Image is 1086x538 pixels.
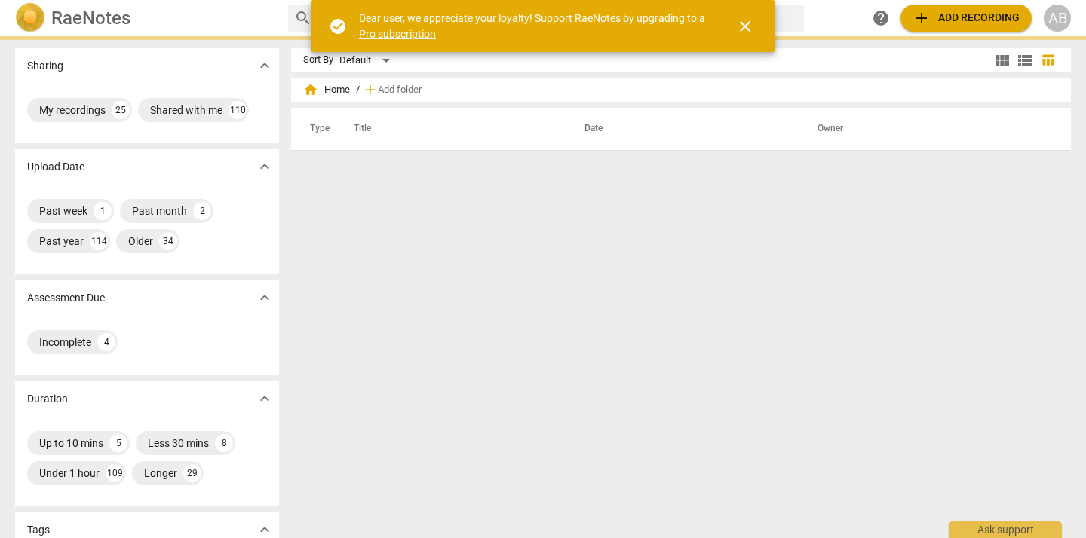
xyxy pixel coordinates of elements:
[378,84,422,96] span: Add folder
[253,387,276,410] button: Show more
[913,9,1020,27] span: Add recording
[900,5,1032,32] button: Upload
[256,57,274,75] span: expand_more
[913,9,931,27] span: add
[215,434,233,452] div: 8
[27,159,84,175] p: Upload Date
[39,436,103,451] div: Up to 10 mins
[359,28,436,40] a: Pro subscription
[229,101,247,119] div: 110
[128,234,153,249] div: Older
[727,8,763,44] button: Close
[193,202,211,220] div: 2
[991,49,1014,72] button: Tile view
[90,232,108,250] div: 114
[253,155,276,178] button: Show more
[27,58,63,74] p: Sharing
[356,84,360,96] span: /
[993,51,1011,69] span: view_module
[329,17,347,35] span: check_circle
[112,101,130,119] div: 25
[1044,5,1071,32] button: AB
[872,9,890,27] span: help
[949,521,1062,538] div: Ask support
[94,202,112,220] div: 1
[253,286,276,309] button: Show more
[867,5,894,32] a: Help
[1016,51,1034,69] span: view_list
[1041,53,1055,67] span: table_chart
[27,290,105,306] p: Assessment Due
[359,11,709,41] div: Dear user, we appreciate your loyalty! Support RaeNotes by upgrading to a
[144,466,177,481] div: Longer
[253,54,276,77] button: Show more
[256,289,274,307] span: expand_more
[27,391,68,407] p: Duration
[303,82,318,97] span: home
[106,464,124,482] div: 109
[159,232,177,250] div: 34
[736,17,754,35] span: close
[363,82,378,97] span: add
[256,157,274,176] span: expand_more
[566,108,799,150] th: Date
[336,108,566,150] th: Title
[39,102,106,118] div: My recordings
[51,8,130,29] h2: RaeNotes
[39,335,91,350] div: Incomplete
[1036,49,1059,72] button: Table view
[15,3,45,33] img: Logo
[1014,49,1036,72] button: List view
[109,434,127,452] div: 5
[148,436,209,451] div: Less 30 mins
[303,82,350,97] span: Home
[339,48,395,72] div: Default
[256,390,274,408] span: expand_more
[39,203,87,219] div: Past week
[183,464,201,482] div: 29
[97,333,115,351] div: 4
[27,522,50,538] p: Tags
[39,234,84,249] div: Past year
[150,102,222,118] div: Shared with me
[298,108,336,150] th: Type
[15,3,276,33] a: LogoRaeNotes
[799,108,1055,150] th: Owner
[294,9,312,27] span: search
[303,54,333,66] div: Sort By
[39,466,100,481] div: Under 1 hour
[132,203,187,219] div: Past month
